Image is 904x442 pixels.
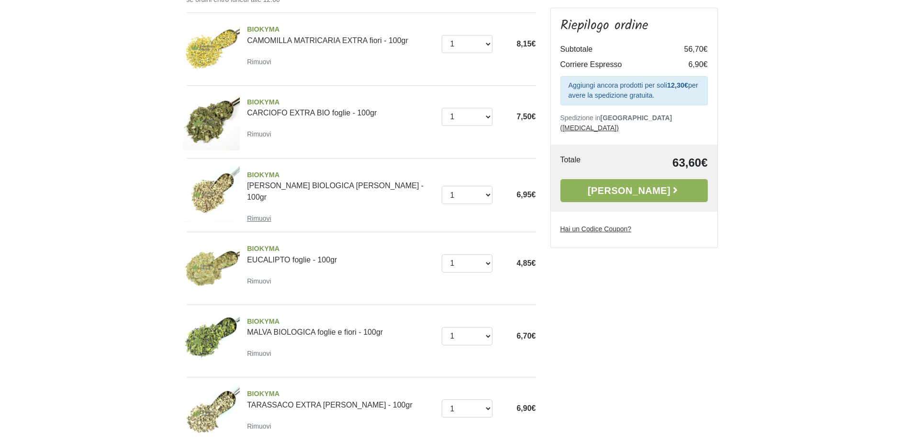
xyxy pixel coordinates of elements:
td: Totale [560,154,614,171]
td: Subtotale [560,42,670,57]
label: Hai un Codice Coupon? [560,224,632,234]
a: BIOKYMAMALVA BIOLOGICA foglie e fiori - 100gr [247,317,435,337]
td: 56,70€ [670,42,708,57]
a: [PERSON_NAME] [560,179,708,202]
span: BIOKYMA [247,389,435,399]
small: Rimuovi [247,277,271,285]
a: BIOKYMACARCIOFO EXTRA BIO foglie - 100gr [247,97,435,117]
img: MALVA BIOLOGICA foglie e fiori - 100gr [183,313,240,370]
u: Hai un Codice Coupon? [560,225,632,233]
span: BIOKYMA [247,97,435,108]
a: BIOKYMA[PERSON_NAME] BIOLOGICA [PERSON_NAME] - 100gr [247,170,435,202]
span: 7,50€ [516,113,536,121]
img: EUCALIPTO foglie - 100gr [183,240,240,297]
strong: 12,30€ [667,81,688,89]
span: 6,90€ [516,404,536,412]
td: 63,60€ [614,154,708,171]
img: CAMOMILLA MATRICARIA EXTRA fiori - 100gr [183,21,240,78]
a: Rimuovi [247,128,275,140]
a: Rimuovi [247,420,275,432]
span: BIOKYMA [247,24,435,35]
b: [GEOGRAPHIC_DATA] [601,114,672,122]
span: 6,95€ [516,191,536,199]
td: 6,90€ [670,57,708,72]
a: Rimuovi [247,56,275,68]
span: BIOKYMA [247,317,435,327]
a: ([MEDICAL_DATA]) [560,124,619,132]
a: BIOKYMACAMOMILLA MATRICARIA EXTRA fiori - 100gr [247,24,435,45]
td: Corriere Espresso [560,57,670,72]
div: Aggiungi ancora prodotti per soli per avere la spedizione gratuita. [560,76,708,105]
small: Rimuovi [247,350,271,357]
h3: Riepilogo ordine [560,18,708,34]
img: CICORIA BIOLOGICA radice - 100gr [183,166,240,223]
span: BIOKYMA [247,170,435,181]
small: Rimuovi [247,58,271,66]
span: 4,85€ [516,259,536,267]
small: Rimuovi [247,422,271,430]
span: 8,15€ [516,40,536,48]
img: CARCIOFO EXTRA BIO foglie - 100gr [183,93,240,150]
a: BIOKYMAEUCALIPTO foglie - 100gr [247,244,435,264]
a: Rimuovi [247,347,275,359]
span: BIOKYMA [247,244,435,254]
small: Rimuovi [247,215,271,222]
a: BIOKYMATARASSACO EXTRA [PERSON_NAME] - 100gr [247,389,435,409]
a: Rimuovi [247,212,275,224]
span: 6,70€ [516,332,536,340]
a: Rimuovi [247,275,275,287]
p: Spedizione in [560,113,708,133]
small: Rimuovi [247,130,271,138]
img: TARASSACO EXTRA radice - 100gr [183,385,240,442]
